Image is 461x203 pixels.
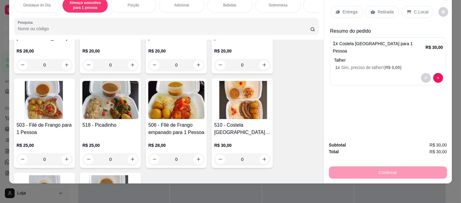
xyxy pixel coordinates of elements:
p: Bebidas [223,3,236,8]
h4: 518 - Picadinho [82,121,139,129]
p: Resumo do pedido [330,27,446,35]
strong: Subtotal [329,143,346,147]
button: decrease-product-quantity [438,7,448,17]
p: R$ 25,00 [16,142,73,148]
p: Sobremesa [269,3,287,8]
p: R$ 28,00 [16,48,73,54]
p: Talher [334,57,443,63]
span: 1 x [335,65,341,70]
button: decrease-product-quantity [433,73,443,83]
p: R$ 30,00 [214,142,270,148]
img: product-image [148,81,204,119]
p: R$ 20,00 [148,48,204,54]
p: Retirada [378,9,394,15]
button: decrease-product-quantity [84,60,93,70]
p: R$ 25,00 [82,142,139,148]
label: Pesquisa [18,20,35,25]
input: Pesquisa [18,26,310,32]
span: R$ 30,00 [430,148,447,155]
span: Costela [GEOGRAPHIC_DATA] para 1 Pessoa [333,41,413,53]
p: Destaque do Dia [23,3,51,8]
p: R$ 20,00 [214,48,270,54]
p: C.Local [414,9,428,15]
h4: 510 - Costela [GEOGRAPHIC_DATA] para 1 Pessoa [214,121,270,136]
h4: 503 - Filé de Frango para 1 Pessoa [16,121,73,136]
p: Almoço executivo para 1 pessoa [67,0,103,10]
h4: 506 - FIlé de Frango empanado para 1 Pessoa [148,121,204,136]
p: Sim, preciso de talher! ( [335,64,443,71]
button: decrease-product-quantity [421,73,431,83]
p: Entrega [343,9,358,15]
p: Adicional [174,3,189,8]
img: product-image [16,81,73,119]
span: R$ 0,00 ) [385,65,402,70]
p: 1 x [333,40,426,55]
p: R$ 28,00 [148,142,204,148]
img: product-image [82,81,139,119]
p: R$ 20,00 [82,48,139,54]
p: Porção [128,3,139,8]
img: product-image [214,81,270,119]
button: increase-product-quantity [128,60,137,70]
span: R$ 30,00 [430,142,447,148]
strong: Total [329,149,339,154]
p: R$ 30,00 [426,44,443,50]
